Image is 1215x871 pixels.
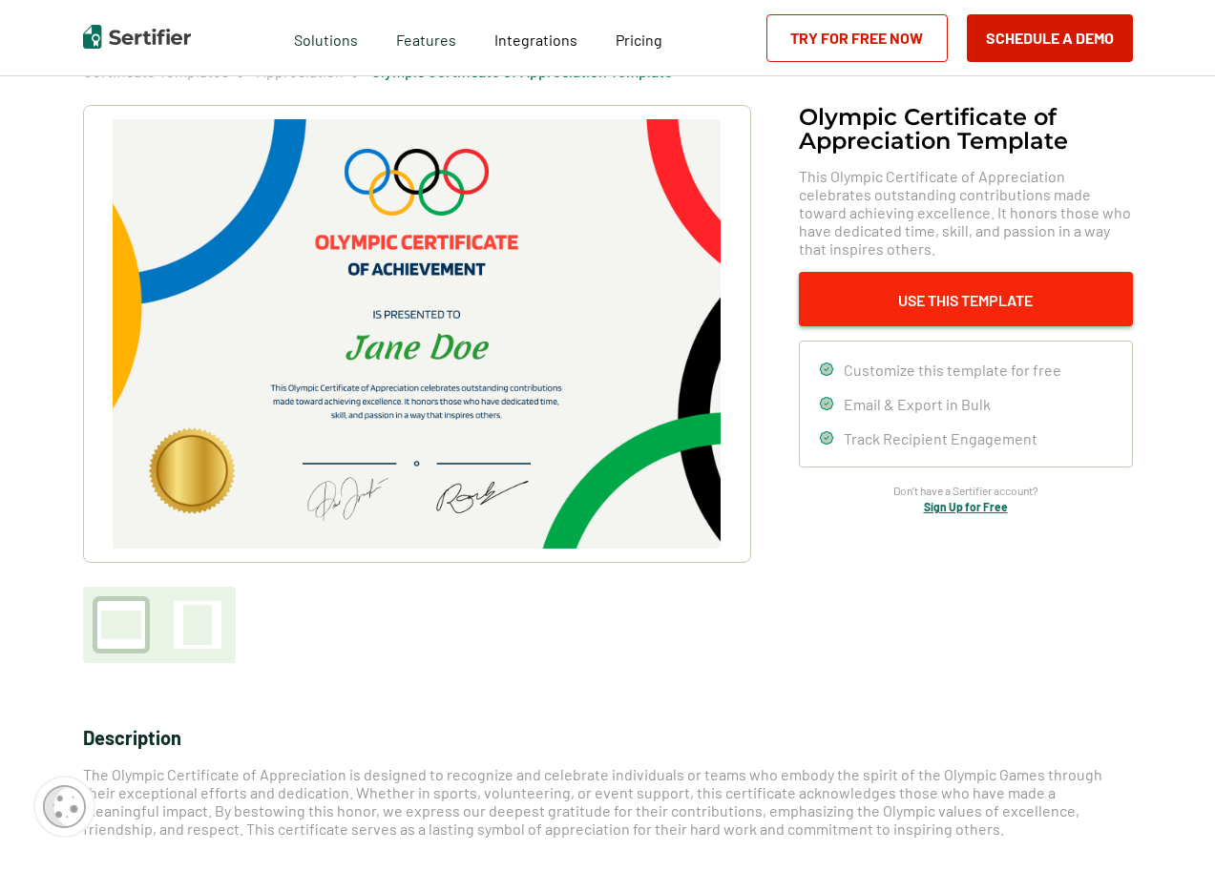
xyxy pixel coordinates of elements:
a: Sign Up for Free [924,500,1008,513]
span: The Olympic Certificate of Appreciation is designed to recognize and celebrate individuals or tea... [83,765,1102,838]
img: Olympic Certificate of Appreciation​ Template [113,119,720,549]
span: Features [396,26,456,50]
h1: Olympic Certificate of Appreciation​ Template [799,105,1133,153]
button: Schedule a Demo [967,14,1133,62]
a: Integrations [494,26,577,50]
iframe: Chat Widget [1120,779,1215,871]
span: Pricing [616,31,662,49]
img: Sertifier | Digital Credentialing Platform [83,25,191,49]
span: Integrations [494,31,577,49]
a: Pricing [616,26,662,50]
a: Try for Free Now [766,14,948,62]
button: Use This Template [799,272,1133,326]
span: Solutions [294,26,358,50]
img: Cookie Popup Icon [43,785,86,828]
span: Don’t have a Sertifier account? [893,482,1038,500]
span: Description [83,726,181,749]
span: Customize this template for free [844,361,1061,379]
span: Track Recipient Engagement [844,429,1037,447]
span: This Olympic Certificate of Appreciation celebrates outstanding contributions made toward achievi... [799,167,1133,258]
span: Email & Export in Bulk [844,395,991,413]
